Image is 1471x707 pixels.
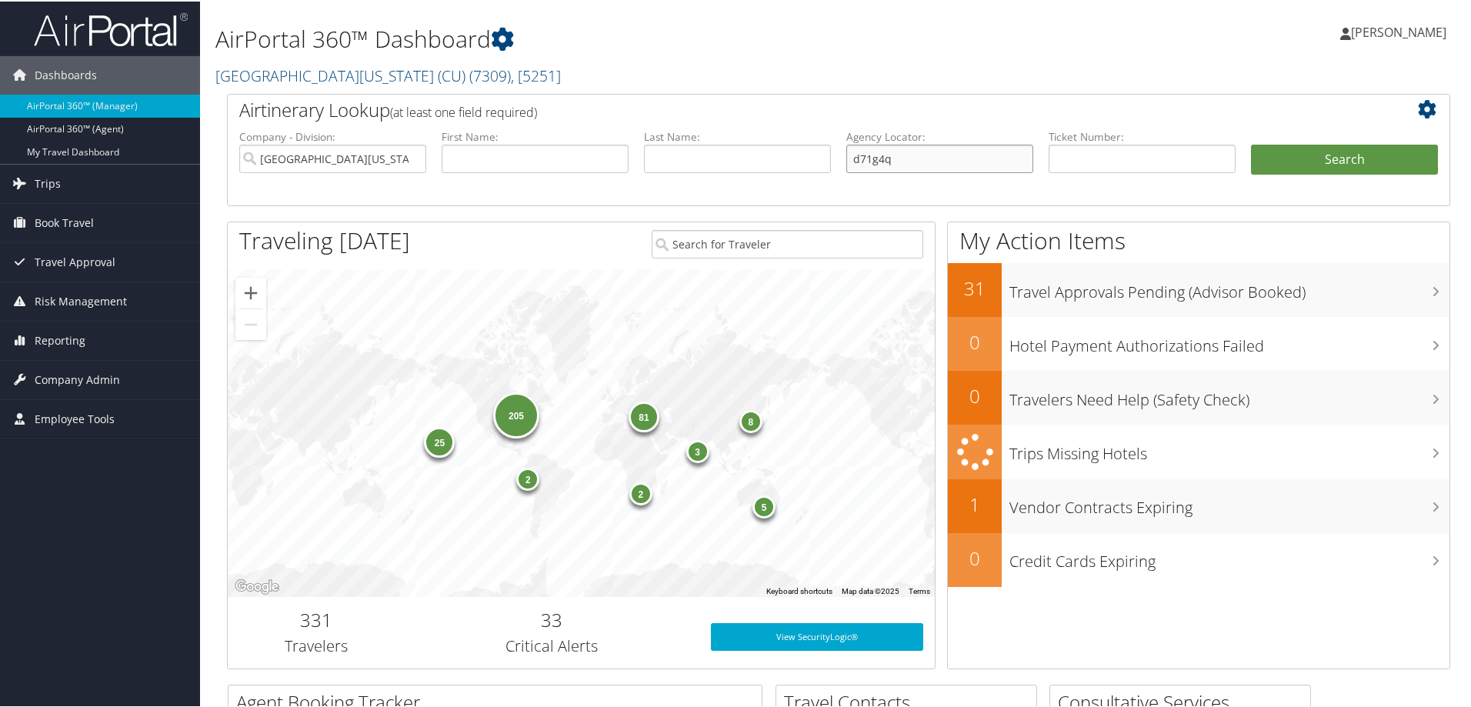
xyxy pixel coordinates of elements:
[1009,272,1449,302] h3: Travel Approvals Pending (Advisor Booked)
[235,308,266,338] button: Zoom out
[215,22,1046,54] h1: AirPortal 360™ Dashboard
[1009,542,1449,571] h3: Credit Cards Expiring
[1251,143,1438,174] button: Search
[711,622,923,649] a: View SecurityLogic®
[629,400,659,431] div: 81
[948,315,1449,369] a: 0Hotel Payment Authorizations Failed
[35,281,127,319] span: Risk Management
[652,228,923,257] input: Search for Traveler
[948,369,1449,423] a: 0Travelers Need Help (Safety Check)
[239,128,426,143] label: Company - Division:
[390,102,537,119] span: (at least one field required)
[35,359,120,398] span: Company Admin
[35,399,115,437] span: Employee Tools
[739,409,762,432] div: 8
[948,328,1002,354] h2: 0
[766,585,832,595] button: Keyboard shortcuts
[35,242,115,280] span: Travel Approval
[1009,326,1449,355] h3: Hotel Payment Authorizations Failed
[493,391,539,437] div: 205
[239,634,393,655] h3: Travelers
[239,605,393,632] h2: 331
[948,490,1002,516] h2: 1
[752,494,776,517] div: 5
[948,478,1449,532] a: 1Vendor Contracts Expiring
[442,128,629,143] label: First Name:
[35,202,94,241] span: Book Travel
[685,439,709,462] div: 3
[948,262,1449,315] a: 31Travel Approvals Pending (Advisor Booked)
[424,425,455,456] div: 25
[34,10,188,46] img: airportal-logo.png
[1009,488,1449,517] h3: Vendor Contracts Expiring
[1049,128,1236,143] label: Ticket Number:
[948,544,1002,570] h2: 0
[516,466,539,489] div: 2
[215,64,561,85] a: [GEOGRAPHIC_DATA][US_STATE] (CU)
[511,64,561,85] span: , [ 5251 ]
[846,128,1033,143] label: Agency Locator:
[416,634,688,655] h3: Critical Alerts
[1340,8,1462,54] a: [PERSON_NAME]
[35,55,97,93] span: Dashboards
[948,532,1449,585] a: 0Credit Cards Expiring
[842,585,899,594] span: Map data ©2025
[35,320,85,359] span: Reporting
[644,128,831,143] label: Last Name:
[232,575,282,595] img: Google
[232,575,282,595] a: Open this area in Google Maps (opens a new window)
[948,274,1002,300] h2: 31
[909,585,930,594] a: Terms (opens in new tab)
[239,223,410,255] h1: Traveling [DATE]
[469,64,511,85] span: ( 7309 )
[235,276,266,307] button: Zoom in
[1009,434,1449,463] h3: Trips Missing Hotels
[629,481,652,504] div: 2
[948,382,1002,408] h2: 0
[416,605,688,632] h2: 33
[948,223,1449,255] h1: My Action Items
[1351,22,1446,39] span: [PERSON_NAME]
[239,95,1336,122] h2: Airtinerary Lookup
[35,163,61,202] span: Trips
[948,423,1449,478] a: Trips Missing Hotels
[1009,380,1449,409] h3: Travelers Need Help (Safety Check)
